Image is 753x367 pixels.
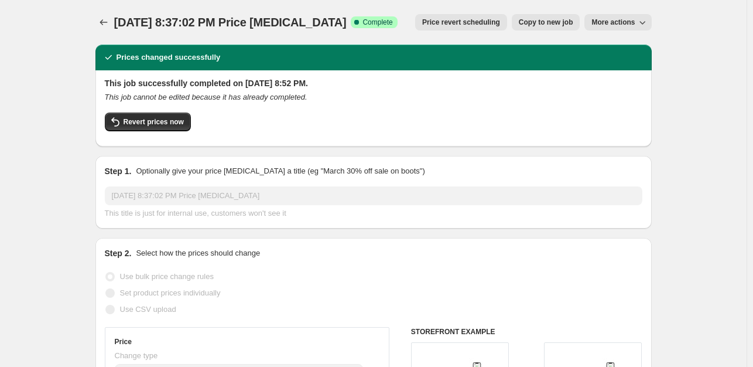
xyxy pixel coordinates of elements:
span: Copy to new job [519,18,573,27]
span: Use CSV upload [120,305,176,314]
button: Copy to new job [512,14,580,30]
p: Select how the prices should change [136,247,260,259]
span: Complete [362,18,392,27]
button: Price revert scheduling [415,14,507,30]
i: This job cannot be edited because it has already completed. [105,93,307,101]
h2: Step 2. [105,247,132,259]
span: Set product prices individually [120,288,221,297]
button: More actions [584,14,651,30]
button: Price change jobs [95,14,112,30]
h2: Step 1. [105,165,132,177]
span: Revert prices now [124,117,184,127]
h2: This job successfully completed on [DATE] 8:52 PM. [105,77,642,89]
span: Change type [115,351,158,360]
span: Price revert scheduling [422,18,500,27]
span: [DATE] 8:37:02 PM Price [MEDICAL_DATA] [114,16,347,29]
span: Use bulk price change rules [120,272,214,281]
input: 30% off holiday sale [105,186,642,205]
span: More actions [591,18,635,27]
h3: Price [115,337,132,346]
p: Optionally give your price [MEDICAL_DATA] a title (eg "March 30% off sale on boots") [136,165,425,177]
h2: Prices changed successfully [117,52,221,63]
h6: STOREFRONT EXAMPLE [411,327,642,337]
button: Revert prices now [105,113,191,131]
span: This title is just for internal use, customers won't see it [105,209,286,218]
